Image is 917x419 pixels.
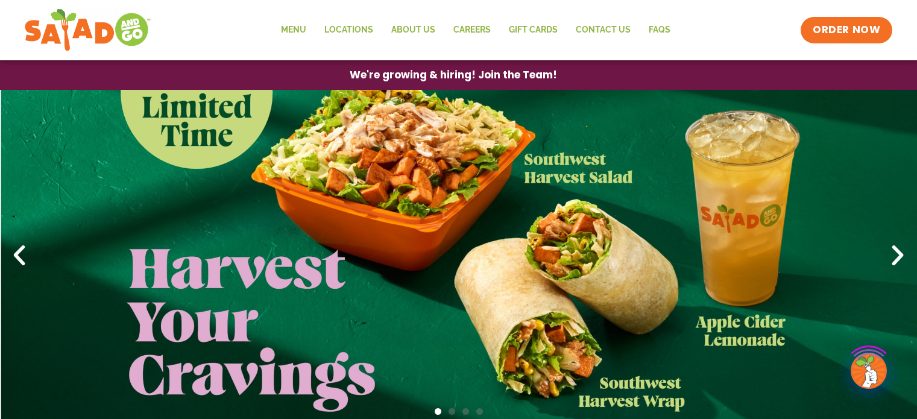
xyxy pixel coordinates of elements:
a: About Us [382,16,444,44]
div: Next slide [884,242,911,269]
a: We're growing & hiring! Join the Team! [332,61,575,89]
a: GIFT CARDS [500,16,567,44]
a: Locations [315,16,382,44]
img: new-SAG-logo-768×292 [24,6,151,54]
a: Menu [272,16,315,44]
span: Go to slide 4 [476,408,483,415]
span: Go to slide 2 [449,408,455,415]
a: Contact Us [567,16,640,44]
span: Go to slide 1 [435,408,441,415]
a: ORDER NOW [801,17,892,43]
span: Go to slide 3 [462,408,469,415]
div: Previous slide [6,242,33,269]
span: ORDER NOW [813,23,880,37]
span: We're growing & hiring! Join the Team! [350,70,557,80]
a: FAQs [640,16,679,44]
nav: Menu [272,16,679,44]
a: Careers [444,16,500,44]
